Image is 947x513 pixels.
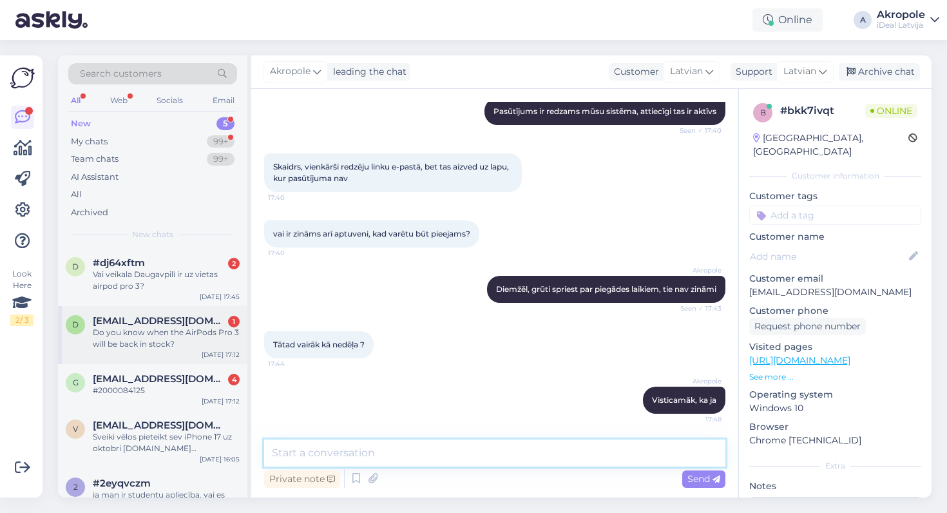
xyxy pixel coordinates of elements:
[687,473,720,485] span: Send
[68,92,83,109] div: All
[73,378,79,387] span: g
[200,454,240,464] div: [DATE] 16:05
[749,170,921,182] div: Customer information
[228,258,240,269] div: 2
[93,327,240,350] div: Do you know when the AirPods Pro 3 will be back in stock?
[268,193,316,202] span: 17:40
[71,117,91,130] div: New
[328,65,407,79] div: leading the chat
[72,320,79,329] span: d
[270,64,311,79] span: Akropole
[93,373,227,385] span: ginxfnbr@gmail.com
[73,424,78,434] span: v
[273,162,511,183] span: Skaidrs, vienkārši redzēju linku e-pastā, bet tas aizved uz lapu, kur pasūtījuma nav
[670,64,703,79] span: Latvian
[10,66,35,90] img: Askly Logo
[71,135,108,148] div: My chats
[749,420,921,434] p: Browser
[749,460,921,472] div: Extra
[673,126,722,135] span: Seen ✓ 17:40
[749,434,921,447] p: Chrome [TECHNICAL_ID]
[93,420,227,431] span: vecuks26@inbox.lv
[268,248,316,258] span: 17:40
[749,402,921,415] p: Windows 10
[652,395,716,405] span: Visticamāk, ka ja
[200,292,240,302] div: [DATE] 17:45
[216,117,234,130] div: 5
[749,272,921,286] p: Customer email
[71,206,108,219] div: Archived
[749,318,866,335] div: Request phone number
[749,189,921,203] p: Customer tags
[80,67,162,81] span: Search customers
[673,376,722,386] span: Akropole
[93,315,227,327] span: derdacavusculu@gmail.com
[493,106,716,116] span: Pasūtījums ir redzams mūsu sistēma, attiecīgi tas ir aktīvs
[73,482,78,492] span: 2
[154,92,186,109] div: Socials
[865,104,917,118] span: Online
[854,11,872,29] div: A
[207,135,234,148] div: 99+
[731,65,772,79] div: Support
[71,171,119,184] div: AI Assistant
[753,131,908,159] div: [GEOGRAPHIC_DATA], [GEOGRAPHIC_DATA]
[749,286,921,299] p: [EMAIL_ADDRESS][DOMAIN_NAME]
[93,431,240,454] div: Sveiki vēlos pieteikt sev iPhone 17 uz oktobri [DOMAIN_NAME] [DEMOGRAPHIC_DATA][DOMAIN_NAME] būs ...
[72,262,79,271] span: d
[673,414,722,424] span: 17:48
[749,354,850,366] a: [URL][DOMAIN_NAME]
[273,340,365,349] span: Tātad vairāk kā nedēļa ?
[202,396,240,406] div: [DATE] 17:12
[749,304,921,318] p: Customer phone
[750,249,906,264] input: Add name
[749,206,921,225] input: Add a tag
[132,229,173,240] span: New chats
[108,92,130,109] div: Web
[268,359,316,369] span: 17:44
[609,65,659,79] div: Customer
[877,10,925,20] div: Akropole
[202,350,240,360] div: [DATE] 17:12
[877,20,925,30] div: iDeal Latvija
[273,229,470,238] span: vai ir zināms arī aptuveni, kad varētu būt pieejams?
[93,257,145,269] span: #dj64xftm
[10,268,33,326] div: Look Here
[749,388,921,402] p: Operating system
[228,316,240,327] div: 1
[760,108,766,117] span: b
[839,63,920,81] div: Archive chat
[877,10,939,30] a: AkropoleiDeal Latvija
[228,374,240,385] div: 4
[93,269,240,292] div: Vai veikala Daugavpilī ir uz vietas airpod pro 3?
[264,470,340,488] div: Private note
[496,284,716,294] span: Diemžēl, grūti spriest par piegādes laikiem, tie nav zināmi
[749,340,921,354] p: Visited pages
[673,266,722,275] span: Akropole
[93,385,240,396] div: #2000084125
[93,478,151,489] span: #2eyqvczm
[93,489,240,512] div: ja man ir studentu apliecība, vai es varu ņemt datoru ar atlaidi uz nomaksu tēta vārdā, jo man na...
[71,153,119,166] div: Team chats
[71,188,82,201] div: All
[783,64,816,79] span: Latvian
[207,153,234,166] div: 99+
[10,315,33,326] div: 2 / 3
[752,8,823,32] div: Online
[210,92,237,109] div: Email
[749,479,921,493] p: Notes
[673,304,722,313] span: Seen ✓ 17:43
[749,371,921,383] p: See more ...
[780,103,865,119] div: # bkk7ivqt
[749,230,921,244] p: Customer name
